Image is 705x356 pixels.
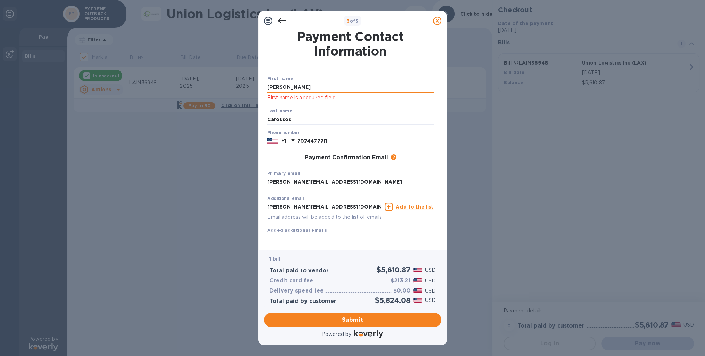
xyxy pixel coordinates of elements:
[269,316,436,324] span: Submit
[267,82,434,93] input: Enter your first name
[267,108,293,113] b: Last name
[390,278,411,284] h3: $213.21
[354,330,383,338] img: Logo
[425,297,436,304] p: USD
[413,288,423,293] img: USD
[347,18,358,24] b: of 3
[267,228,327,233] b: Added additional emails
[267,29,434,58] h1: Payment Contact Information
[267,213,382,221] p: Email address will be added to the list of emails
[269,256,281,262] b: 1 bill
[425,287,436,295] p: USD
[269,268,329,274] h3: Total paid to vendor
[396,204,433,210] u: Add to the list
[425,277,436,285] p: USD
[267,131,299,135] label: Phone number
[267,197,304,201] label: Additional email
[269,298,336,305] h3: Total paid by customer
[425,266,436,274] p: USD
[413,268,423,272] img: USD
[269,288,324,294] h3: Delivery speed fee
[267,94,434,102] p: First name is a required field
[264,313,441,327] button: Submit
[322,331,351,338] p: Powered by
[375,296,410,305] h2: $5,824.08
[267,115,434,125] input: Enter your last name
[413,278,423,283] img: USD
[413,298,423,303] img: USD
[267,202,382,212] input: Enter additional email
[305,154,388,161] h3: Payment Confirmation Email
[393,288,411,294] h3: $0.00
[267,171,301,176] b: Primary email
[269,278,313,284] h3: Credit card fee
[297,136,434,146] input: Enter your phone number
[267,137,278,145] img: US
[377,265,410,274] h2: $5,610.87
[281,137,286,144] p: +1
[267,177,434,187] input: Enter your primary name
[347,18,350,24] span: 3
[267,76,293,81] b: First name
